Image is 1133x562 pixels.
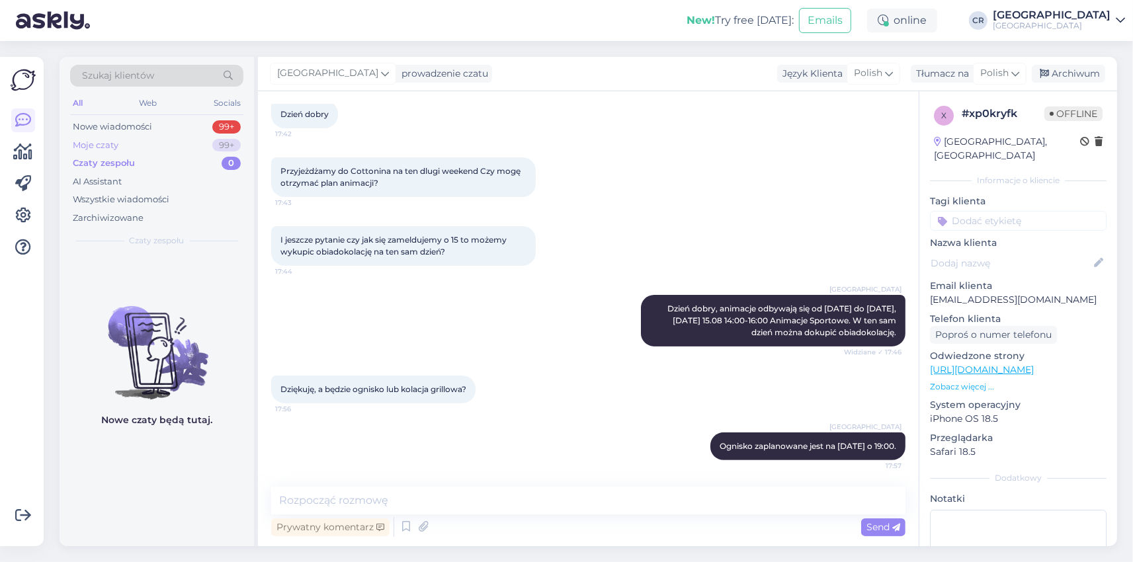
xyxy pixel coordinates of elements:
p: Przeglądarka [930,431,1107,445]
div: Informacje o kliencie [930,175,1107,186]
span: 17:44 [275,266,325,276]
div: Try free [DATE]: [687,13,794,28]
span: Szukaj klientów [82,69,154,83]
img: Askly Logo [11,67,36,93]
p: Telefon klienta [930,312,1107,326]
p: Notatki [930,492,1107,506]
p: [EMAIL_ADDRESS][DOMAIN_NAME] [930,293,1107,307]
input: Dodać etykietę [930,211,1107,231]
span: [GEOGRAPHIC_DATA] [829,284,902,294]
div: 99+ [212,120,241,134]
div: Język Klienta [777,67,843,81]
span: [GEOGRAPHIC_DATA] [277,66,378,81]
button: Emails [799,8,851,33]
p: Tagi klienta [930,194,1107,208]
div: 0 [222,157,241,170]
span: Widziane ✓ 17:46 [844,347,902,357]
div: [GEOGRAPHIC_DATA], [GEOGRAPHIC_DATA] [934,135,1080,163]
span: x [941,110,946,120]
div: CR [969,11,987,30]
span: I jeszcze pytanie czy jak się zameldujemy o 15 to możemy wykupic obiadokolację na ten sam dzień? [280,235,509,257]
div: Zarchiwizowane [73,212,144,225]
div: Prywatny komentarz [271,518,390,536]
div: 99+ [212,139,241,152]
span: Przyjeżdżamy do Cottonina na ten dlugi weekend Czy mogę otrzymać plan animacji? [280,166,523,188]
div: Socials [211,95,243,112]
a: [GEOGRAPHIC_DATA][GEOGRAPHIC_DATA] [993,10,1125,31]
div: Moje czaty [73,139,118,152]
div: Dodatkowy [930,472,1107,484]
span: 17:57 [852,461,902,471]
span: 17:43 [275,198,325,208]
p: Zobacz więcej ... [930,381,1107,393]
p: Nazwa klienta [930,236,1107,250]
span: [GEOGRAPHIC_DATA] [829,422,902,432]
div: Poproś o numer telefonu [930,326,1057,344]
b: New! [687,14,715,26]
span: Dziękuję, a będzie ognisko lub kolacja grillowa? [280,384,466,394]
span: 17:42 [275,129,325,139]
span: Polish [980,66,1009,81]
div: Web [137,95,160,112]
div: online [867,9,937,32]
p: Email klienta [930,279,1107,293]
span: Offline [1044,106,1103,121]
span: Dzień dobry, animacje odbywają się od [DATE] do [DATE], [DATE] 15.08 14:00-16:00 Animacje Sportow... [667,303,898,337]
span: Polish [854,66,882,81]
p: iPhone OS 18.5 [930,412,1107,426]
div: [GEOGRAPHIC_DATA] [993,20,1111,31]
p: System operacyjny [930,398,1107,412]
div: [GEOGRAPHIC_DATA] [993,10,1111,20]
span: 17:56 [275,404,325,414]
span: Ognisko zaplanowane jest na [DATE] o 19:00. [720,441,896,451]
div: Nowe wiadomości [73,120,152,134]
div: Tłumacz na [911,67,969,81]
p: Nowe czaty będą tutaj. [101,413,212,427]
div: prowadzenie czatu [396,67,488,81]
span: Dzień dobry [280,109,329,119]
img: No chats [60,282,254,401]
div: Archiwum [1032,65,1105,83]
div: Wszystkie wiadomości [73,193,169,206]
div: Czaty zespołu [73,157,135,170]
div: All [70,95,85,112]
div: AI Assistant [73,175,122,188]
p: Odwiedzone strony [930,349,1107,363]
div: # xp0kryfk [962,106,1044,122]
span: Send [866,521,900,533]
span: Czaty zespołu [130,235,185,247]
a: [URL][DOMAIN_NAME] [930,364,1034,376]
input: Dodaj nazwę [931,256,1091,270]
p: Safari 18.5 [930,445,1107,459]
